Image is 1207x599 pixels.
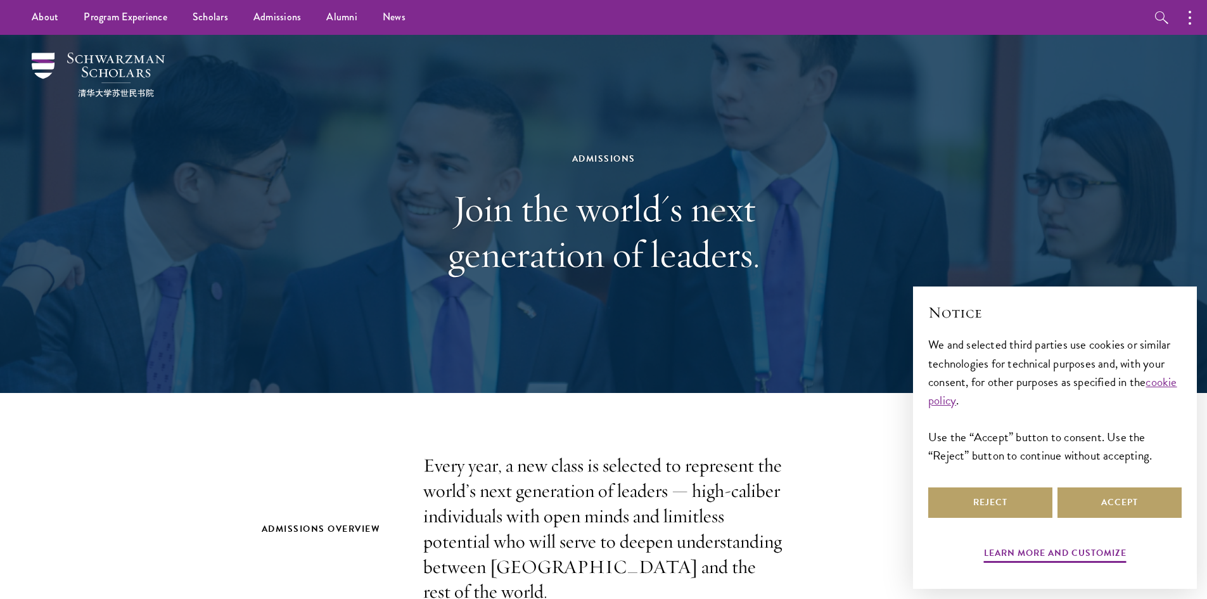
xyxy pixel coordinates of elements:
[32,53,165,97] img: Schwarzman Scholars
[928,335,1182,464] div: We and selected third parties use cookies or similar technologies for technical purposes and, wit...
[1057,487,1182,518] button: Accept
[928,373,1177,409] a: cookie policy
[262,521,398,537] h2: Admissions Overview
[928,302,1182,323] h2: Notice
[928,487,1052,518] button: Reject
[385,186,822,277] h1: Join the world's next generation of leaders.
[984,545,1127,565] button: Learn more and customize
[385,151,822,167] div: Admissions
